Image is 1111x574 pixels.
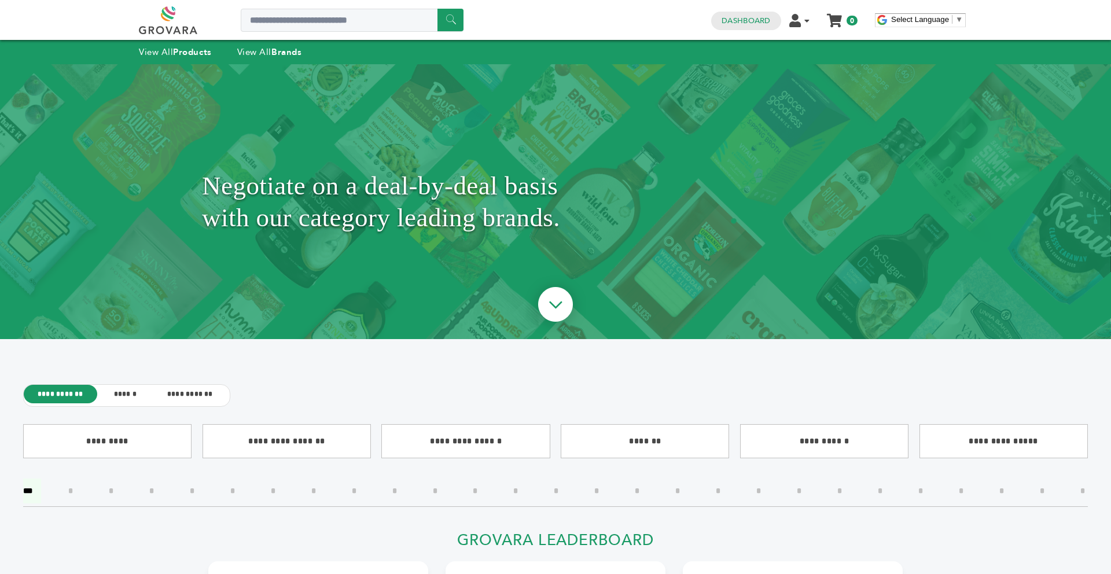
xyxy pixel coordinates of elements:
a: Dashboard [722,16,770,26]
span: 0 [847,16,858,25]
h2: Grovara Leaderboard [208,531,903,556]
img: ourBrandsHeroArrow.png [525,275,586,337]
a: View AllProducts [139,46,212,58]
strong: Products [173,46,211,58]
input: Search a product or brand... [241,9,463,32]
h1: Negotiate on a deal-by-deal basis with our category leading brands. [202,93,909,310]
a: Select Language​ [891,15,963,24]
a: View AllBrands [237,46,302,58]
strong: Brands [271,46,301,58]
span: Select Language [891,15,949,24]
a: My Cart [828,10,841,23]
span: ▼ [955,15,963,24]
